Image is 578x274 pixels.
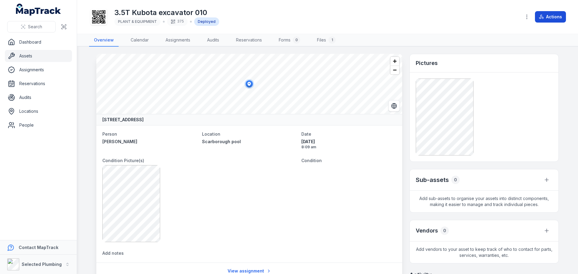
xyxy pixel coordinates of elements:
div: 0 [293,36,300,44]
a: Scarborough pool [202,139,297,145]
button: Switch to Satellite View [388,100,400,112]
a: Calendar [126,34,154,47]
div: 0 [451,176,460,184]
strong: Selected Plumbing [22,262,62,267]
a: Files1 [312,34,340,47]
span: Location [202,131,220,137]
span: Search [28,24,42,30]
strong: [STREET_ADDRESS] [102,117,144,123]
a: Reservations [231,34,267,47]
a: Audits [202,34,224,47]
a: Audits [5,91,72,103]
h3: Vendors [416,226,438,235]
button: Search [7,21,56,32]
a: Assets [5,50,72,62]
span: Add notes [102,251,124,256]
span: PLANT & EQUIPMENT [118,19,157,24]
a: Reservations [5,78,72,90]
div: 375 [167,17,188,26]
button: Zoom out [390,66,399,74]
h3: Pictures [416,59,438,67]
span: Add sub-assets to organise your assets into distinct components, making it easier to manage and t... [410,191,558,212]
a: [PERSON_NAME] [102,139,197,145]
span: [DATE] [301,139,396,145]
strong: Contact MapTrack [19,245,58,250]
span: Add vendors to your asset to keep track of who to contact for parts, services, warranties, etc. [410,242,558,263]
a: People [5,119,72,131]
a: Assignments [161,34,195,47]
div: Deployed [194,17,219,26]
span: Person [102,131,117,137]
button: Zoom in [390,57,399,66]
button: Actions [535,11,566,23]
h1: 3.5T Kubota excavator 010 [114,8,219,17]
div: 0 [440,226,449,235]
canvas: Map [96,54,402,114]
a: Forms0 [274,34,305,47]
span: 8:09 am [301,145,396,149]
span: Scarborough pool [202,139,241,144]
a: Overview [89,34,119,47]
a: MapTrack [16,4,61,16]
a: Locations [5,105,72,117]
span: Condition Picture(s) [102,158,144,163]
span: Condition [301,158,322,163]
div: 1 [328,36,336,44]
a: Assignments [5,64,72,76]
time: 6/12/2025, 8:09:46 AM [301,139,396,149]
h2: Sub-assets [416,176,449,184]
a: Dashboard [5,36,72,48]
span: Date [301,131,311,137]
